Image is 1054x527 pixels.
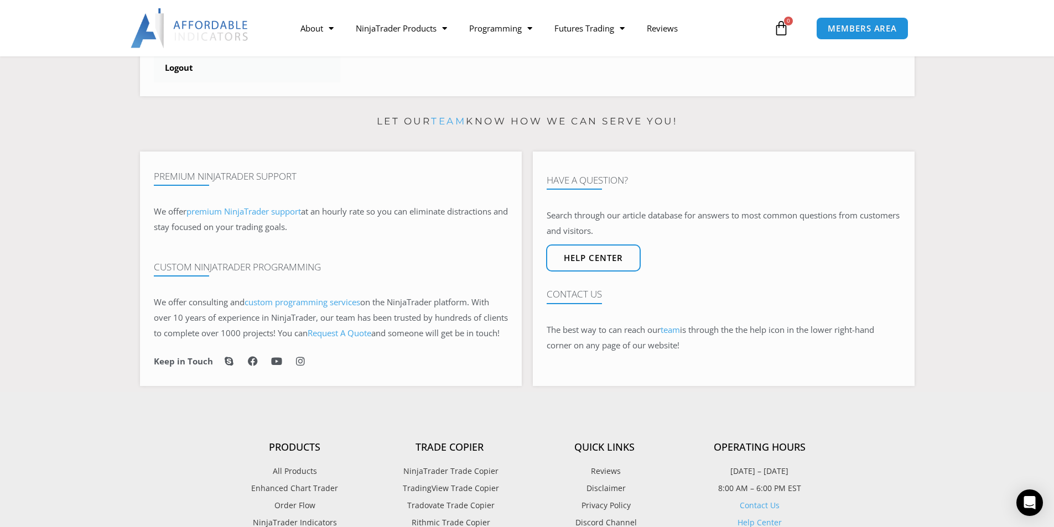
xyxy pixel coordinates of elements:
[217,481,372,495] a: Enhanced Chart Trader
[784,17,793,25] span: 0
[584,481,626,495] span: Disclaimer
[154,262,508,273] h4: Custom NinjaTrader Programming
[543,15,636,41] a: Futures Trading
[527,464,682,478] a: Reviews
[816,17,908,40] a: MEMBERS AREA
[140,113,915,131] p: Let our know how we can serve you!
[547,322,901,353] p: The best way to can reach our is through the the help icon in the lower right-hand corner on any ...
[564,254,623,262] span: Help center
[828,24,897,33] span: MEMBERS AREA
[154,206,508,232] span: at an hourly rate so you can eliminate distractions and stay focused on your trading goals.
[154,356,213,367] h6: Keep in Touch
[1016,489,1043,516] div: Open Intercom Messenger
[400,481,499,495] span: TradingView Trade Copier
[682,441,837,453] h4: Operating Hours
[154,206,186,217] span: We offer
[274,498,315,513] span: Order Flow
[154,296,508,338] span: on the NinjaTrader platform. With over 10 years of experience in NinjaTrader, our team has been t...
[757,12,806,44] a: 0
[636,15,689,41] a: Reviews
[217,441,372,453] h4: Products
[546,244,641,272] a: Help center
[273,464,317,478] span: All Products
[547,208,901,239] p: Search through our article database for answers to most common questions from customers and visit...
[251,481,338,495] span: Enhanced Chart Trader
[345,15,458,41] a: NinjaTrader Products
[186,206,301,217] a: premium NinjaTrader support
[131,8,250,48] img: LogoAI | Affordable Indicators – NinjaTrader
[661,324,680,335] a: team
[579,498,631,513] span: Privacy Policy
[154,296,360,307] span: We offer consulting and
[527,481,682,495] a: Disclaimer
[372,498,527,513] a: Tradovate Trade Copier
[308,327,371,338] a: Request A Quote
[372,464,527,478] a: NinjaTrader Trade Copier
[245,296,360,307] a: custom programming services
[289,15,345,41] a: About
[458,15,543,41] a: Programming
[682,464,837,478] p: [DATE] – [DATE]
[372,481,527,495] a: TradingView Trade Copier
[289,15,771,41] nav: Menu
[588,464,621,478] span: Reviews
[547,175,901,186] h4: Have A Question?
[217,498,372,513] a: Order Flow
[154,171,508,182] h4: Premium NinjaTrader Support
[401,464,499,478] span: NinjaTrader Trade Copier
[682,481,837,495] p: 8:00 AM – 6:00 PM EST
[547,289,901,300] h4: Contact Us
[154,54,341,82] a: Logout
[372,441,527,453] h4: Trade Copier
[527,498,682,513] a: Privacy Policy
[527,441,682,453] h4: Quick Links
[217,464,372,478] a: All Products
[404,498,495,513] span: Tradovate Trade Copier
[431,116,466,127] a: team
[740,500,780,510] a: Contact Us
